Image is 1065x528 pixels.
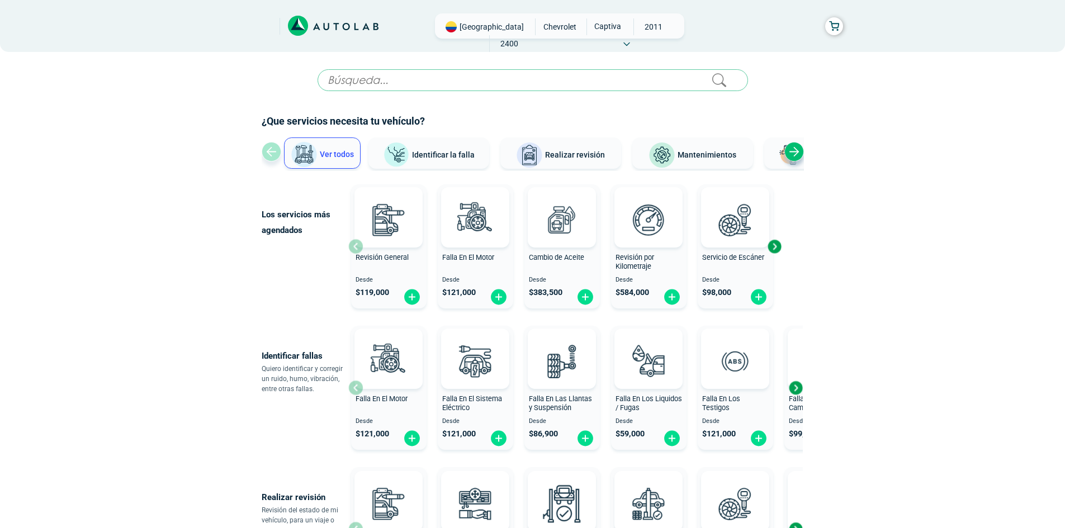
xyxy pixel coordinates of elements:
span: $ 383,500 [529,288,562,297]
span: Revisión por Kilometraje [616,253,654,271]
input: Búsqueda... [318,69,748,91]
button: Identificar la falla [368,137,489,169]
button: Falla En El Motor Desde $121,000 [351,326,427,450]
span: Desde [529,277,595,284]
img: fi_plus-circle2.svg [750,288,768,306]
span: Identificar la falla [412,150,475,159]
span: Desde [616,277,682,284]
button: Realizar revisión [500,137,621,169]
img: AD0BCuuxAAAAAElFTkSuQmCC [718,331,752,364]
img: AD0BCuuxAAAAAElFTkSuQmCC [632,189,665,223]
img: fi_plus-circle2.svg [576,430,594,447]
span: Realizar revisión [545,150,605,159]
img: Flag of COLOMBIA [446,21,457,32]
img: diagnostic_bombilla-v3.svg [451,336,500,386]
img: AD0BCuuxAAAAAElFTkSuQmCC [545,473,579,507]
span: $ 99,000 [789,429,818,439]
button: Falla En Los Testigos Desde $121,000 [698,326,773,450]
img: fi_plus-circle2.svg [576,288,594,306]
img: diagnostic_diagnostic_abs-v3.svg [711,336,760,386]
div: Next slide [784,142,804,161]
span: Desde [442,277,509,284]
button: Falla En Los Liquidos / Fugas Desde $59,000 [611,326,687,450]
span: $ 98,000 [702,288,731,297]
img: fi_plus-circle2.svg [403,288,421,306]
span: Falla En Los Testigos [702,394,740,412]
button: Falla En El Sistema Eléctrico Desde $121,000 [438,326,513,450]
span: Falla En El Sistema Eléctrico [442,394,502,412]
span: 2011 [634,18,674,35]
img: AD0BCuuxAAAAAElFTkSuQmCC [458,331,492,364]
img: Latonería y Pintura [776,142,803,169]
img: cambio_de_aceite-v3.svg [537,195,586,244]
span: Ver todos [320,150,354,159]
img: revision_general-v3.svg [364,195,413,244]
div: Next slide [766,238,783,255]
img: fi_plus-circle2.svg [750,430,768,447]
p: Quiero identificar y corregir un ruido, humo, vibración, entre otras fallas. [262,364,348,394]
p: Identificar fallas [262,348,348,364]
span: Mantenimientos [678,150,736,159]
button: Ver todos [284,137,361,169]
button: Mantenimientos [632,137,753,169]
button: Falla En La Caja de Cambio Desde $99,000 [784,326,860,450]
span: $ 119,000 [356,288,389,297]
img: fi_plus-circle2.svg [490,288,508,306]
img: Ver todos [291,141,318,168]
span: Desde [356,277,422,284]
img: AD0BCuuxAAAAAElFTkSuQmCC [545,331,579,364]
span: [GEOGRAPHIC_DATA] [460,21,524,32]
span: Desde [616,418,682,425]
img: AD0BCuuxAAAAAElFTkSuQmCC [632,473,665,507]
span: Desde [356,418,422,425]
span: CAPTIVA [587,18,627,34]
span: Desde [529,418,595,425]
img: escaner-v3.svg [711,195,760,244]
span: 2400 [490,35,529,52]
button: Servicio de Escáner Desde $98,000 [698,184,773,308]
img: Identificar la falla [383,142,410,168]
button: Cambio de Aceite Desde $383,500 [524,184,600,308]
span: Revisión General [356,253,409,261]
img: fi_plus-circle2.svg [403,430,421,447]
span: $ 59,000 [616,429,645,439]
img: AD0BCuuxAAAAAElFTkSuQmCC [458,473,492,507]
button: Revisión General Desde $119,000 [351,184,427,308]
img: diagnostic_engine-v3.svg [364,336,413,386]
img: AD0BCuuxAAAAAElFTkSuQmCC [372,331,405,364]
img: fi_plus-circle2.svg [663,288,681,306]
button: Falla En El Motor Desde $121,000 [438,184,513,308]
img: revision_tecno_mecanica-v3.svg [624,479,673,528]
span: Desde [442,418,509,425]
span: $ 584,000 [616,288,649,297]
img: revision_por_kilometraje-v3.svg [624,195,673,244]
img: Mantenimientos [649,142,675,169]
img: revision_general-v3.svg [364,479,413,528]
span: Falla En El Motor [356,394,408,403]
img: AD0BCuuxAAAAAElFTkSuQmCC [372,473,405,507]
span: Falla En La Caja de Cambio [789,394,848,412]
img: cambio_bateria-v3.svg [797,479,846,528]
span: Falla En Los Liquidos / Fugas [616,394,682,412]
img: diagnostic_engine-v3.svg [451,195,500,244]
img: AD0BCuuxAAAAAElFTkSuQmCC [718,473,752,507]
div: Next slide [787,379,804,396]
h2: ¿Que servicios necesita tu vehículo? [262,114,804,129]
span: $ 121,000 [442,288,476,297]
span: $ 121,000 [356,429,389,439]
img: AD0BCuuxAAAAAElFTkSuQmCC [632,331,665,364]
p: Los servicios más agendados [262,207,348,238]
img: AD0BCuuxAAAAAElFTkSuQmCC [718,189,752,223]
span: Desde [702,418,769,425]
span: Desde [702,277,769,284]
button: Revisión por Kilometraje Desde $584,000 [611,184,687,308]
img: peritaje-v3.svg [537,479,586,528]
p: Realizar revisión [262,489,348,505]
img: aire_acondicionado-v3.svg [451,479,500,528]
img: escaner-v3.svg [711,479,760,528]
span: $ 121,000 [702,429,736,439]
span: $ 121,000 [442,429,476,439]
span: Cambio de Aceite [529,253,584,261]
button: Falla En Las Llantas y Suspensión Desde $86,900 [524,326,600,450]
img: AD0BCuuxAAAAAElFTkSuQmCC [372,189,405,223]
